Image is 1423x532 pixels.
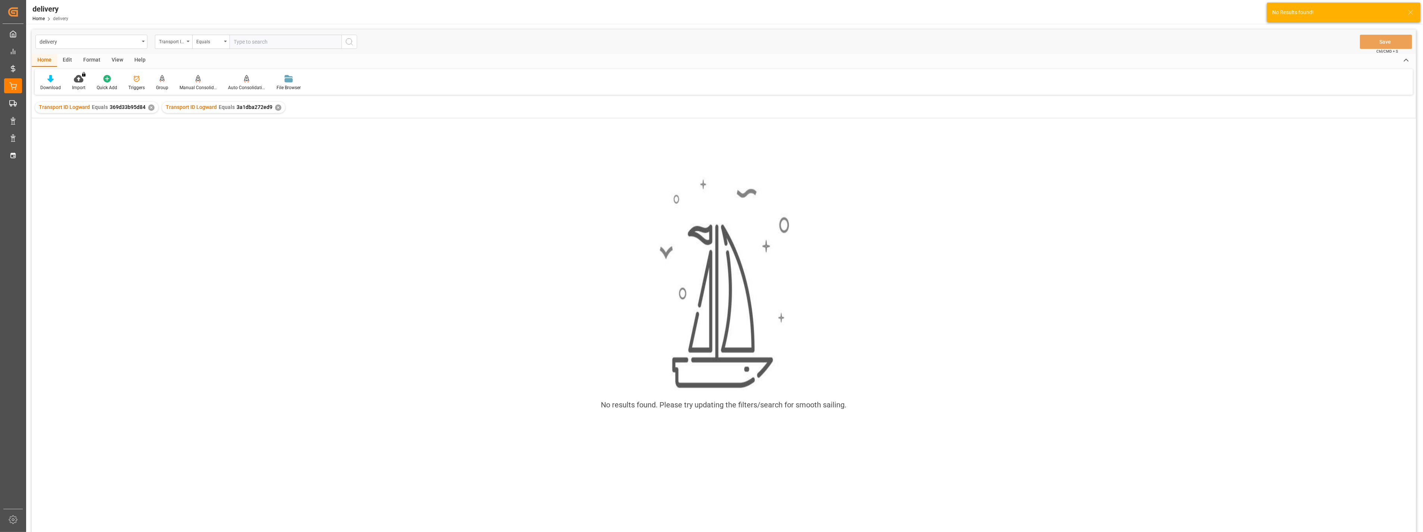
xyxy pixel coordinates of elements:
[155,35,192,49] button: open menu
[601,399,847,410] div: No results found. Please try updating the filters/search for smooth sailing.
[32,16,45,21] a: Home
[1272,9,1401,16] div: No Results found!
[166,104,217,110] span: Transport ID Logward
[156,84,168,91] div: Group
[230,35,341,49] input: Type to search
[1360,35,1412,49] button: Save
[78,54,106,67] div: Format
[40,37,139,46] div: delivery
[148,104,155,111] div: ✕
[129,54,151,67] div: Help
[192,35,230,49] button: open menu
[40,84,61,91] div: Download
[128,84,145,91] div: Triggers
[277,84,301,91] div: File Browser
[97,84,117,91] div: Quick Add
[228,84,265,91] div: Auto Consolidation
[159,37,184,45] div: Transport ID Logward
[275,104,281,111] div: ✕
[110,104,146,110] span: 369d33b95d84
[35,35,147,49] button: open menu
[341,35,357,49] button: search button
[1376,48,1398,54] span: Ctrl/CMD + S
[219,104,235,110] span: Equals
[237,104,272,110] span: 3a1dba272ed9
[106,54,129,67] div: View
[196,37,222,45] div: Equals
[32,54,57,67] div: Home
[92,104,108,110] span: Equals
[659,178,789,390] img: smooth_sailing.jpeg
[32,3,68,15] div: delivery
[39,104,90,110] span: Transport ID Logward
[57,54,78,67] div: Edit
[180,84,217,91] div: Manual Consolidation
